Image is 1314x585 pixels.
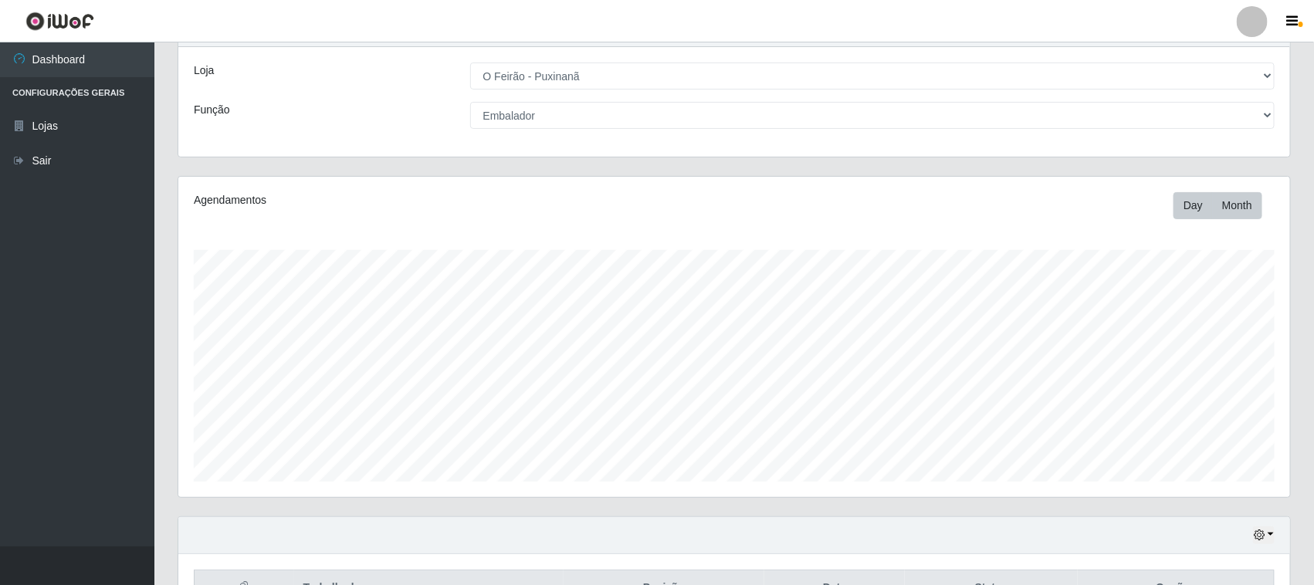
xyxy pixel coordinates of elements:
div: Toolbar with button groups [1173,192,1275,219]
div: First group [1173,192,1262,219]
label: Função [194,102,230,118]
button: Month [1212,192,1262,219]
img: CoreUI Logo [25,12,94,31]
button: Day [1173,192,1213,219]
div: Agendamentos [194,192,631,208]
label: Loja [194,63,214,79]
